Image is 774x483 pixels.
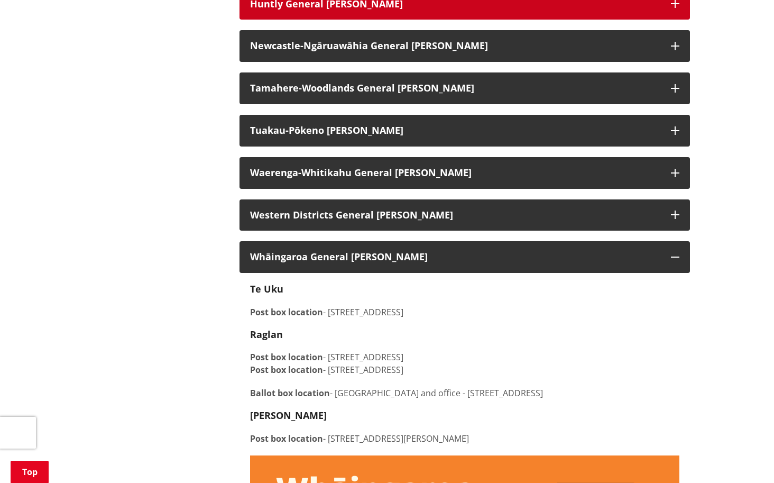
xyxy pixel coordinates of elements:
[250,387,679,399] p: - [GEOGRAPHIC_DATA] and office - [STREET_ADDRESS]
[11,461,49,483] a: Top
[239,30,690,62] button: Newcastle-Ngāruawāhia General [PERSON_NAME]
[250,166,472,179] strong: Waerenga-Whitikahu General [PERSON_NAME]
[250,364,323,376] strong: Post box location
[250,387,330,399] strong: Ballot box location
[250,125,660,136] h3: Tuakau-Pōkeno [PERSON_NAME]
[250,208,453,221] strong: Western Districts General [PERSON_NAME]
[250,351,323,363] strong: Post box location
[250,328,283,341] strong: Raglan
[250,81,474,94] strong: Tamahere-Woodlands General [PERSON_NAME]
[250,306,323,318] strong: Post box location
[250,39,488,52] strong: Newcastle-Ngāruawāhia General [PERSON_NAME]
[250,306,679,318] p: - [STREET_ADDRESS]
[239,115,690,147] button: Tuakau-Pōkeno [PERSON_NAME]
[250,433,469,444] span: - [STREET_ADDRESS][PERSON_NAME]
[250,282,283,295] strong: Te Uku
[250,409,327,422] strong: [PERSON_NAME]
[239,157,690,189] button: Waerenga-Whitikahu General [PERSON_NAME]
[250,250,428,263] strong: Whāingaroa General [PERSON_NAME]
[239,241,690,273] button: Whāingaroa General [PERSON_NAME]
[250,351,679,376] p: - [STREET_ADDRESS] - [STREET_ADDRESS]
[725,439,763,477] iframe: Messenger Launcher
[239,72,690,104] button: Tamahere-Woodlands General [PERSON_NAME]
[250,433,323,444] strong: Post box location
[239,199,690,231] button: Western Districts General [PERSON_NAME]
